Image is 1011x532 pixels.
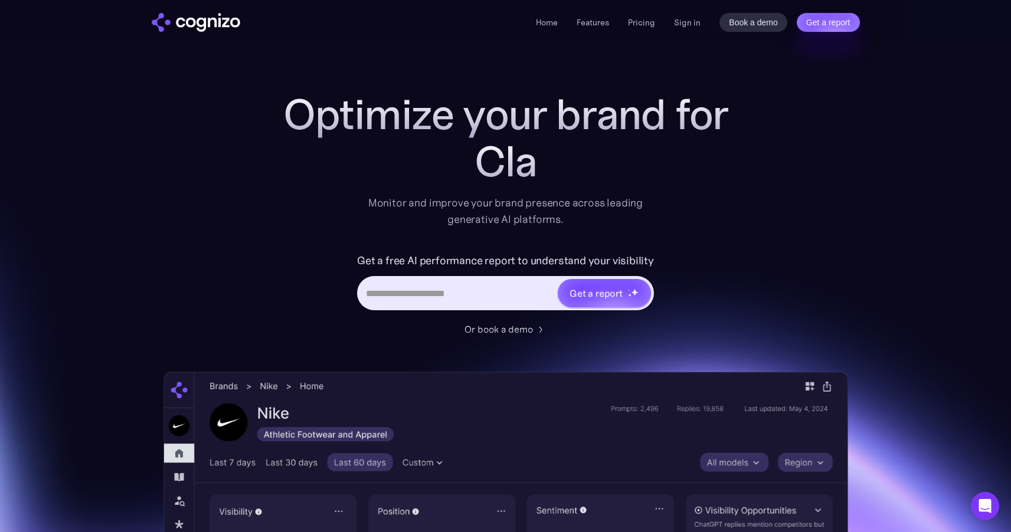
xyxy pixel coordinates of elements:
[464,322,533,336] div: Or book a demo
[152,13,240,32] img: cognizo logo
[797,13,860,32] a: Get a report
[557,278,652,308] a: Get a reportstarstarstar
[628,17,655,28] a: Pricing
[270,91,742,138] h1: Optimize your brand for
[361,195,651,228] div: Monitor and improve your brand presence across leading generative AI platforms.
[152,13,240,32] a: home
[628,293,632,297] img: star
[536,17,558,28] a: Home
[719,13,787,32] a: Book a demo
[357,251,654,270] label: Get a free AI performance report to understand your visibility
[570,286,623,300] div: Get a report
[628,289,630,291] img: star
[270,138,742,185] div: Cla
[464,322,547,336] a: Or book a demo
[631,288,639,296] img: star
[674,15,701,29] a: Sign in
[577,17,609,28] a: Features
[971,492,999,520] div: Open Intercom Messenger
[357,251,654,316] form: Hero URL Input Form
